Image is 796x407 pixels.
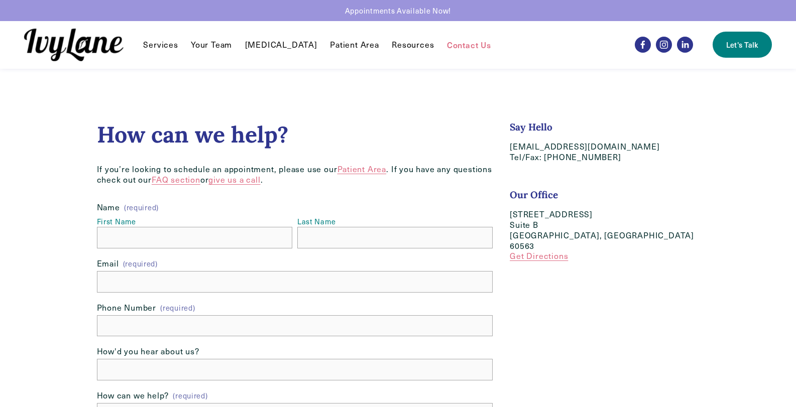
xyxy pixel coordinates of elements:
[124,204,159,211] span: (required)
[97,303,157,313] span: Phone Number
[208,174,260,185] a: give us a call
[123,259,158,268] span: (required)
[392,40,434,50] span: Resources
[510,142,699,163] p: [EMAIL_ADDRESS][DOMAIN_NAME] Tel/Fax: [PHONE_NUMBER]
[97,202,120,213] span: Name
[160,304,195,311] span: (required)
[330,39,379,51] a: Patient Area
[510,209,699,261] p: [STREET_ADDRESS] Suite B [GEOGRAPHIC_DATA], [GEOGRAPHIC_DATA] 60563
[97,217,292,227] div: First Name
[656,37,672,53] a: Instagram
[337,164,387,174] a: Patient Area
[97,346,199,357] span: How'd you hear about us?
[143,39,178,51] a: folder dropdown
[97,121,493,148] h2: How can we help?
[245,39,317,51] a: [MEDICAL_DATA]
[191,39,232,51] a: Your Team
[677,37,693,53] a: LinkedIn
[297,217,493,227] div: Last Name
[97,164,493,185] p: If you’re looking to schedule an appointment, please use our . If you have any questions check ou...
[635,37,651,53] a: Facebook
[173,391,207,400] span: (required)
[143,40,178,50] span: Services
[152,174,200,185] a: FAQ section
[510,250,568,261] a: Get Directions
[713,32,772,58] a: Let's Talk
[392,39,434,51] a: folder dropdown
[510,121,552,133] strong: Say Hello
[97,390,169,401] span: How can we help?
[510,189,558,201] strong: Our Office
[24,29,124,61] img: Ivy Lane Counseling &mdash; Therapy that works for you
[97,258,119,269] span: Email
[447,39,491,51] a: Contact Us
